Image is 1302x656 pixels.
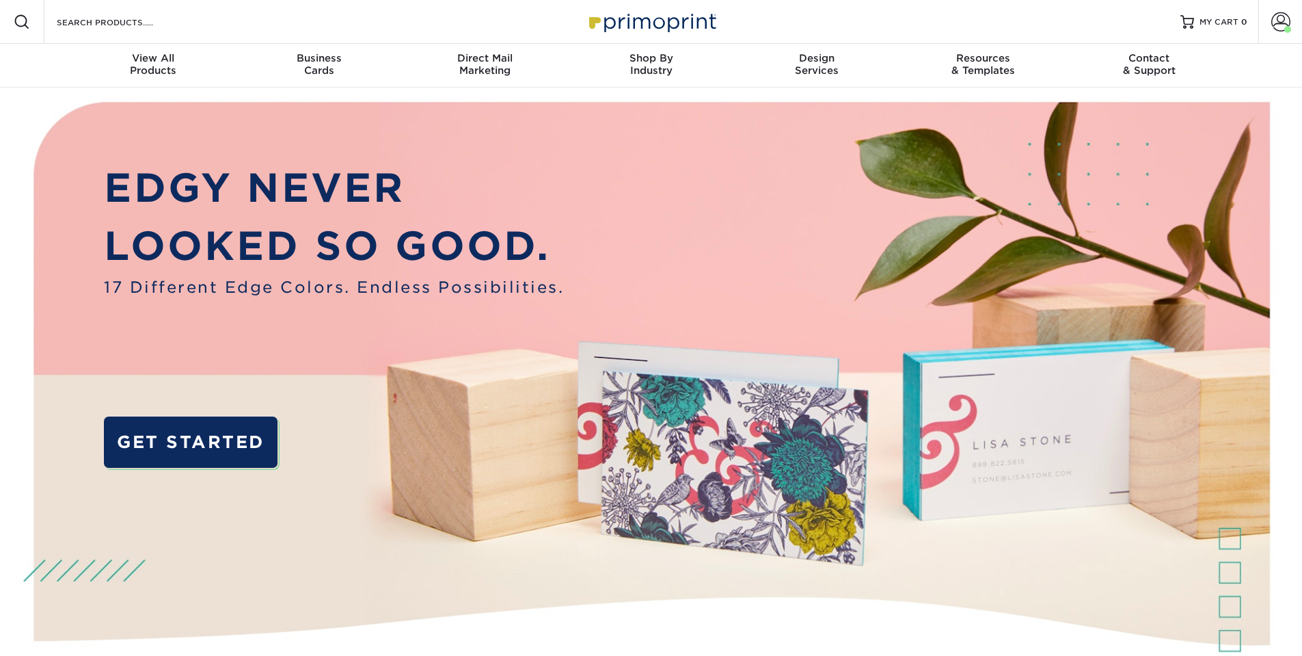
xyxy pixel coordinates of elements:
input: SEARCH PRODUCTS..... [55,14,189,30]
span: View All [70,52,236,64]
span: 17 Different Edge Colors. Endless Possibilities. [104,276,564,299]
span: MY CART [1199,16,1238,28]
a: View AllProducts [70,44,236,88]
a: Direct MailMarketing [402,44,568,88]
a: Contact& Support [1066,44,1232,88]
div: Marketing [402,52,568,77]
a: GET STARTED [104,417,277,468]
p: EDGY NEVER [104,159,564,218]
div: Industry [568,52,734,77]
span: Design [734,52,900,64]
div: Cards [236,52,402,77]
div: Products [70,52,236,77]
a: Resources& Templates [900,44,1066,88]
a: Shop ByIndustry [568,44,734,88]
a: DesignServices [734,44,900,88]
img: Primoprint [583,7,720,36]
a: BusinessCards [236,44,402,88]
div: & Support [1066,52,1232,77]
span: Contact [1066,52,1232,64]
span: Business [236,52,402,64]
div: Services [734,52,900,77]
span: Direct Mail [402,52,568,64]
div: & Templates [900,52,1066,77]
span: Shop By [568,52,734,64]
span: Resources [900,52,1066,64]
span: 0 [1241,17,1247,27]
p: LOOKED SO GOOD. [104,217,564,276]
